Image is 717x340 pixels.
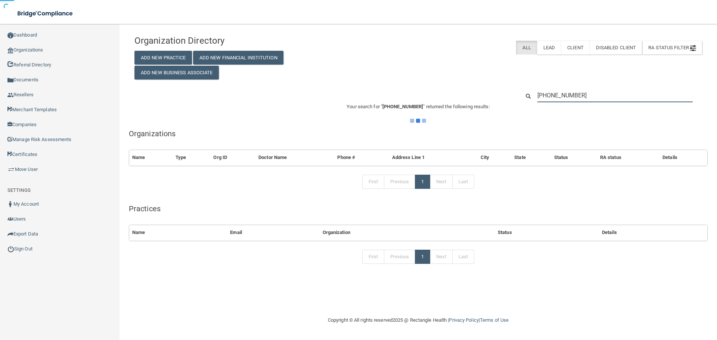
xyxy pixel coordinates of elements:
th: Organization [320,225,495,240]
img: ic_reseller.de258add.png [7,92,13,98]
h4: Organization Directory [134,36,316,46]
button: Add New Practice [134,51,192,65]
img: icon-export.b9366987.png [7,231,13,237]
th: Details [599,225,707,240]
img: bridge_compliance_login_screen.278c3ca4.svg [11,6,80,21]
span: [PHONE_NUMBER] [382,104,423,109]
img: icon-users.e205127d.png [7,216,13,222]
img: ic_power_dark.7ecde6b1.png [7,246,14,252]
img: icon-filter@2x.21656d0b.png [690,45,696,51]
a: Terms of Use [480,317,509,323]
a: First [362,175,385,189]
span: RA Status Filter [648,45,696,50]
img: briefcase.64adab9b.png [7,166,15,173]
p: Your search for " " returned the following results: [129,102,708,111]
div: Copyright © All rights reserved 2025 @ Rectangle Health | | [282,308,555,332]
th: Org ID [210,150,255,165]
label: All [516,41,537,54]
label: Disabled Client [590,41,642,54]
th: State [511,150,551,165]
a: 1 [415,175,430,189]
a: First [362,250,385,264]
th: Email [227,225,319,240]
h5: Practices [129,205,708,213]
th: Name [129,225,227,240]
th: Doctor Name [255,150,334,165]
a: Previous [384,250,415,264]
button: Add New Business Associate [134,66,219,79]
img: ajax-loader.4d491dd7.gif [410,119,426,123]
a: Privacy Policy [449,317,478,323]
button: Add New Financial Institution [193,51,283,65]
img: organization-icon.f8decf85.png [7,47,13,53]
label: Lead [537,41,561,54]
a: Last [452,175,474,189]
th: Status [551,150,597,165]
a: 1 [415,250,430,264]
label: SETTINGS [7,186,31,195]
th: Status [495,225,599,240]
a: Previous [384,175,415,189]
th: RA status [597,150,659,165]
th: Phone # [334,150,389,165]
input: Search [537,88,693,102]
label: Client [561,41,590,54]
img: icon-documents.8dae5593.png [7,77,13,83]
a: Next [430,250,452,264]
th: Type [173,150,211,165]
h5: Organizations [129,130,708,138]
a: Next [430,175,452,189]
iframe: Drift Widget Chat Controller [588,287,708,317]
th: Name [129,150,173,165]
img: ic_user_dark.df1a06c3.png [7,201,13,207]
th: Details [659,150,707,165]
th: City [478,150,511,165]
img: ic_dashboard_dark.d01f4a41.png [7,32,13,38]
a: Last [452,250,474,264]
th: Address Line 1 [389,150,478,165]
